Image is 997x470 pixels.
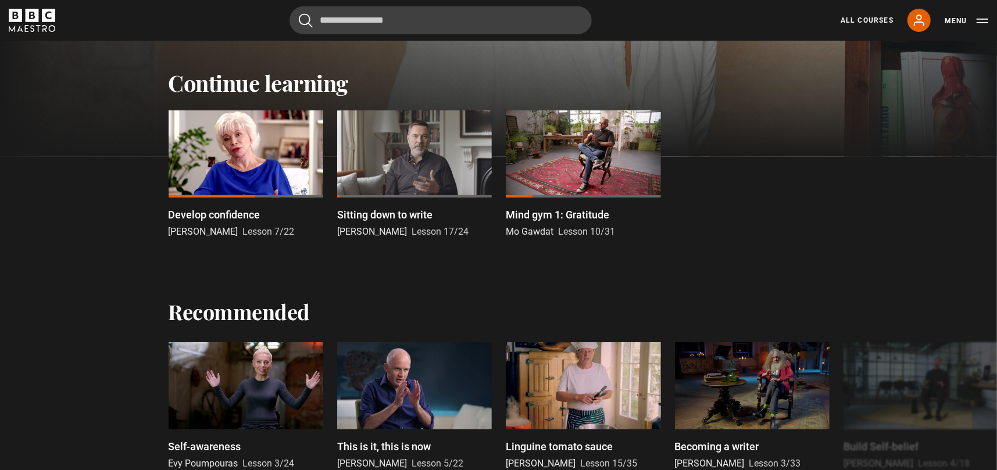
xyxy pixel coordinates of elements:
[506,439,613,454] p: Linguine tomato sauce
[918,458,970,469] span: Lesson 4/18
[506,110,660,239] a: Mind gym 1: Gratitude Mo Gawdat Lesson 10/31
[749,458,801,469] span: Lesson 3/33
[169,207,260,223] p: Develop confidence
[412,226,469,237] span: Lesson 17/24
[337,226,407,237] span: [PERSON_NAME]
[169,70,829,96] h2: Continue learning
[412,458,463,469] span: Lesson 5/22
[9,9,55,32] svg: BBC Maestro
[290,6,592,34] input: Search
[169,439,241,454] p: Self-awareness
[844,458,913,469] span: [PERSON_NAME]
[337,458,407,469] span: [PERSON_NAME]
[243,458,295,469] span: Lesson 3/24
[945,15,988,27] button: Toggle navigation
[558,226,615,237] span: Lesson 10/31
[506,458,576,469] span: [PERSON_NAME]
[844,439,919,454] p: Build Self-belief
[169,458,238,469] span: Evy Poumpouras
[506,226,553,237] span: Mo Gawdat
[337,207,433,223] p: Sitting down to write
[675,439,759,454] p: Becoming a writer
[169,299,310,324] h2: Recommended
[580,458,637,469] span: Lesson 15/35
[337,110,492,239] a: Sitting down to write [PERSON_NAME] Lesson 17/24
[243,226,295,237] span: Lesson 7/22
[299,13,313,28] button: Submit the search query
[169,226,238,237] span: [PERSON_NAME]
[675,458,745,469] span: [PERSON_NAME]
[169,110,323,239] a: Develop confidence [PERSON_NAME] Lesson 7/22
[841,15,894,26] a: All Courses
[506,207,609,223] p: Mind gym 1: Gratitude
[337,439,431,454] p: This is it, this is now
